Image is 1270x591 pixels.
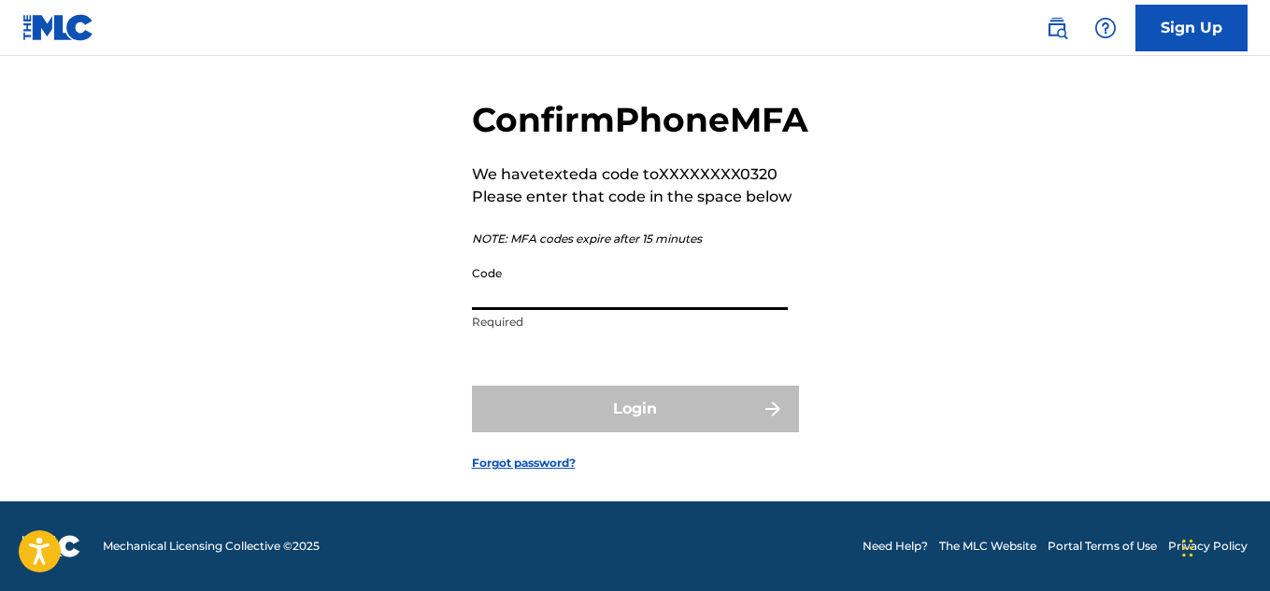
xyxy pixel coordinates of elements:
a: The MLC Website [939,538,1036,555]
p: NOTE: MFA codes expire after 15 minutes [472,231,808,247]
img: help [1094,17,1117,39]
a: Public Search [1038,9,1076,47]
a: Privacy Policy [1168,538,1248,555]
p: Please enter that code in the space below [472,186,808,208]
a: Need Help? [863,538,928,555]
a: Forgot password? [472,455,576,471]
iframe: Chat Widget [1177,501,1270,591]
a: Portal Terms of Use [1048,538,1157,555]
img: logo [22,535,80,557]
h2: Confirm Phone MFA [472,99,808,141]
div: Drag [1182,520,1193,576]
p: We have texted a code to XXXXXXXX0320 [472,163,808,186]
img: search [1046,17,1068,39]
div: Help [1087,9,1124,47]
img: MLC Logo [22,14,94,41]
span: Mechanical Licensing Collective © 2025 [103,538,320,555]
p: Required [472,314,788,331]
a: Sign Up [1135,5,1248,51]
